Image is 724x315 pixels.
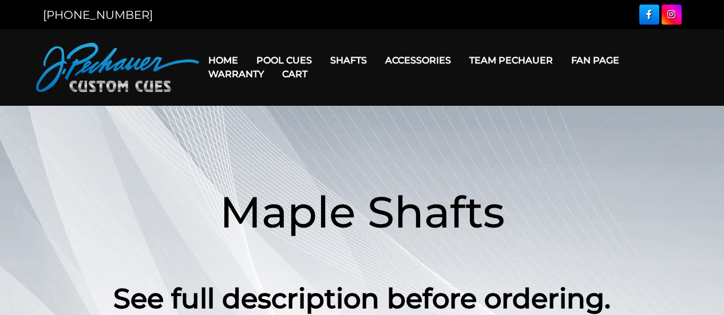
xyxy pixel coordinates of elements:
[273,59,316,89] a: Cart
[562,46,628,75] a: Fan Page
[113,282,611,315] strong: See full description before ordering.
[43,8,153,22] a: [PHONE_NUMBER]
[199,59,273,89] a: Warranty
[321,46,376,75] a: Shafts
[36,43,199,92] img: Pechauer Custom Cues
[220,185,505,238] span: Maple Shafts
[199,46,247,75] a: Home
[247,46,321,75] a: Pool Cues
[460,46,562,75] a: Team Pechauer
[376,46,460,75] a: Accessories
